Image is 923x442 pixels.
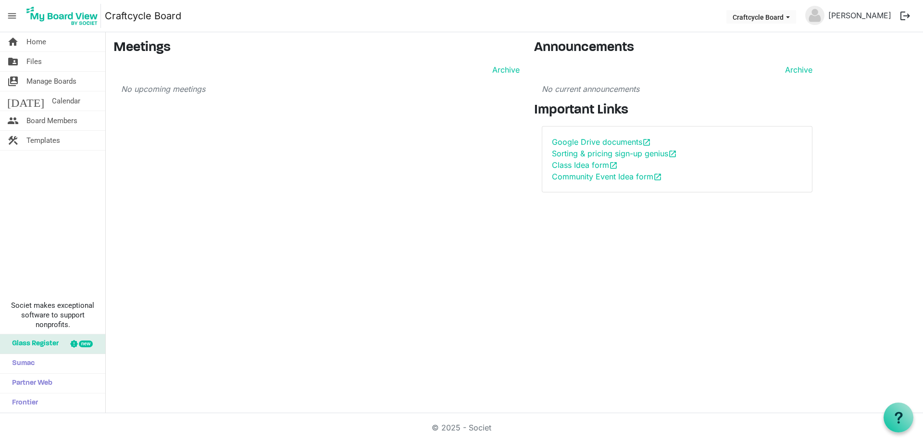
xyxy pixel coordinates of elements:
a: Google Drive documentsopen_in_new [552,137,651,147]
a: Sorting & pricing sign-up geniusopen_in_new [552,149,677,158]
span: Templates [26,131,60,150]
span: open_in_new [668,150,677,158]
img: no-profile-picture.svg [805,6,824,25]
span: Home [26,32,46,51]
a: Archive [488,64,520,76]
a: My Board View Logo [24,4,105,28]
span: Societ makes exceptional software to support nonprofits. [4,301,101,329]
span: home [7,32,19,51]
a: Community Event Idea formopen_in_new [552,172,662,181]
button: logout [895,6,915,26]
a: Craftcycle Board [105,6,181,25]
span: open_in_new [653,173,662,181]
p: No upcoming meetings [121,83,520,95]
span: Frontier [7,393,38,413]
h3: Meetings [113,40,520,56]
span: Files [26,52,42,71]
img: My Board View Logo [24,4,101,28]
span: open_in_new [642,138,651,147]
span: menu [3,7,21,25]
span: switch_account [7,72,19,91]
div: new [79,341,93,347]
a: Archive [781,64,812,76]
span: Partner Web [7,374,52,393]
span: Glass Register [7,334,59,354]
a: [PERSON_NAME] [824,6,895,25]
span: folder_shared [7,52,19,71]
p: No current announcements [542,83,812,95]
a: Class Idea formopen_in_new [552,160,618,170]
h3: Announcements [534,40,820,56]
span: open_in_new [609,161,618,170]
button: Craftcycle Board dropdownbutton [726,10,796,24]
span: Sumac [7,354,35,373]
span: people [7,111,19,130]
span: Calendar [52,91,80,111]
a: © 2025 - Societ [432,423,491,432]
h3: Important Links [534,102,820,119]
span: [DATE] [7,91,44,111]
span: construction [7,131,19,150]
span: Manage Boards [26,72,76,91]
span: Board Members [26,111,77,130]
